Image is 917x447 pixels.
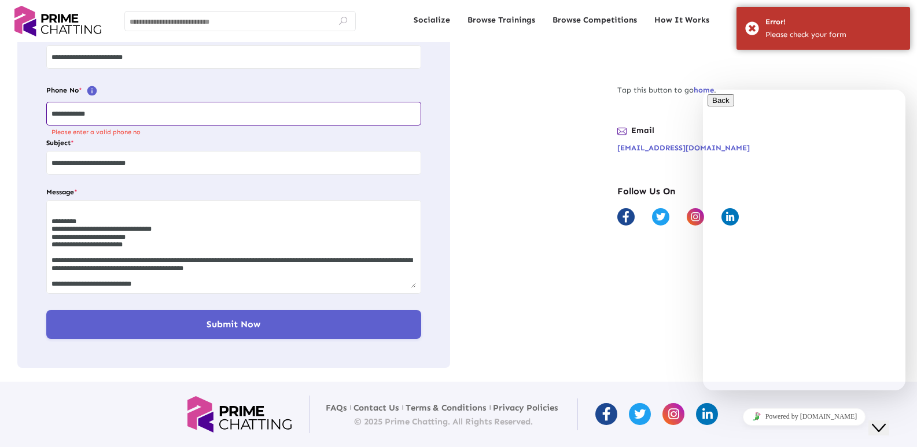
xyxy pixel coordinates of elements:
div: Error! [765,16,901,28]
a: Browse Competitions [553,14,637,26]
span: Submit Now [207,319,260,330]
img: logo [187,396,292,433]
a: Terms & Conditions [406,402,486,413]
a: [EMAIL_ADDRESS][DOMAIN_NAME] [617,143,750,152]
button: Submit Now [46,310,421,339]
label: Message [46,186,421,198]
a: FAQs [326,402,347,413]
p: © 2025 Prime Chatting. All Rights Reserved. [326,417,561,426]
button: Phone No* [82,80,102,100]
img: logo [14,6,101,36]
iframe: chat widget [703,90,905,390]
p: Tap this button to go . [617,84,716,97]
span: info [86,85,98,97]
h5: Follow Us On [617,186,750,197]
iframe: chat widget [868,401,905,435]
a: Contact Us [353,402,399,413]
a: How It Works [654,14,709,26]
label: Subject [46,136,421,149]
a: Socialize [414,14,450,26]
label: Phone No [46,80,421,100]
a: Browse Trainings [467,14,535,26]
div: Please check your form [765,28,901,41]
h5: Email [631,124,654,137]
a: home [694,86,714,94]
iframe: chat widget [703,404,905,430]
mat-error: Please enter a valid phone no [51,129,416,136]
a: Privacy Policies [493,402,558,413]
